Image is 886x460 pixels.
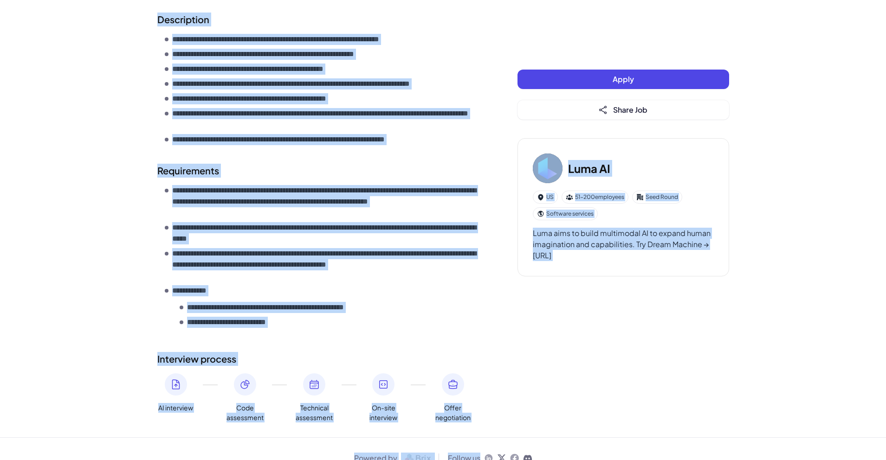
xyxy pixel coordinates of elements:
[517,70,729,89] button: Apply
[296,403,333,422] span: Technical assessment
[365,403,402,422] span: On-site interview
[613,74,634,84] span: Apply
[157,352,480,366] h2: Interview process
[533,207,598,220] div: Software services
[157,13,480,26] h2: Description
[568,160,610,177] h3: Luma AI
[434,403,472,422] span: Offer negotiation
[533,153,563,183] img: Lu
[157,164,480,178] h2: Requirements
[517,100,729,120] button: Share Job
[562,191,628,204] div: 51-200 employees
[533,191,558,204] div: US
[632,191,682,204] div: Seed Round
[158,403,193,413] span: AI interview
[613,105,647,115] span: Share Job
[533,228,714,261] div: Luma aims to build multimodal AI to expand human imagination and capabilities. Try Dream Machine ...
[226,403,264,422] span: Code assessment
